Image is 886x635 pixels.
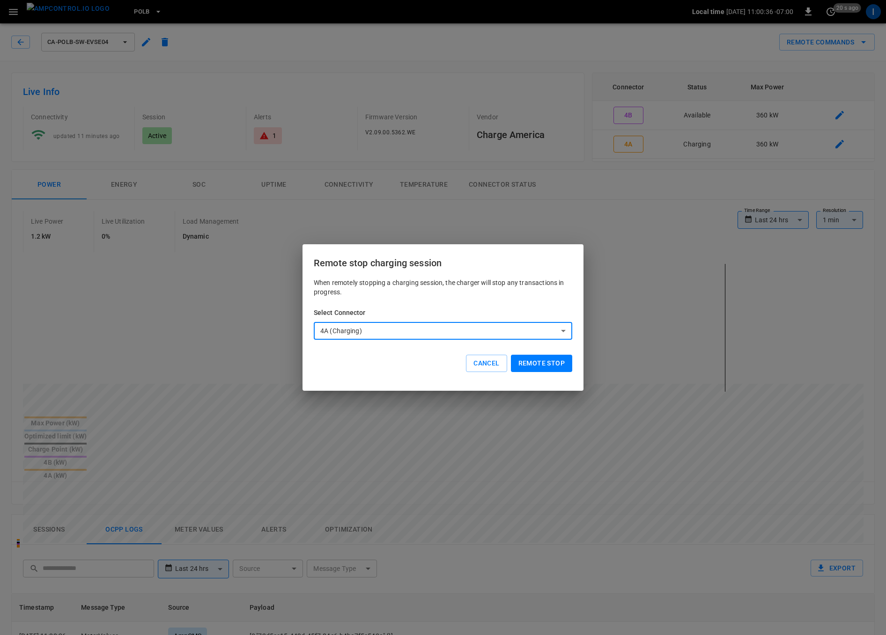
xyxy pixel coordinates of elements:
p: When remotely stopping a charging session, the charger will stop any transactions in progress. [314,278,572,297]
h6: Select Connector [314,308,572,318]
button: Remote stop [511,355,572,372]
div: 4A (Charging) [314,322,572,340]
button: Cancel [466,355,507,372]
h6: Remote stop charging session [314,255,572,270]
